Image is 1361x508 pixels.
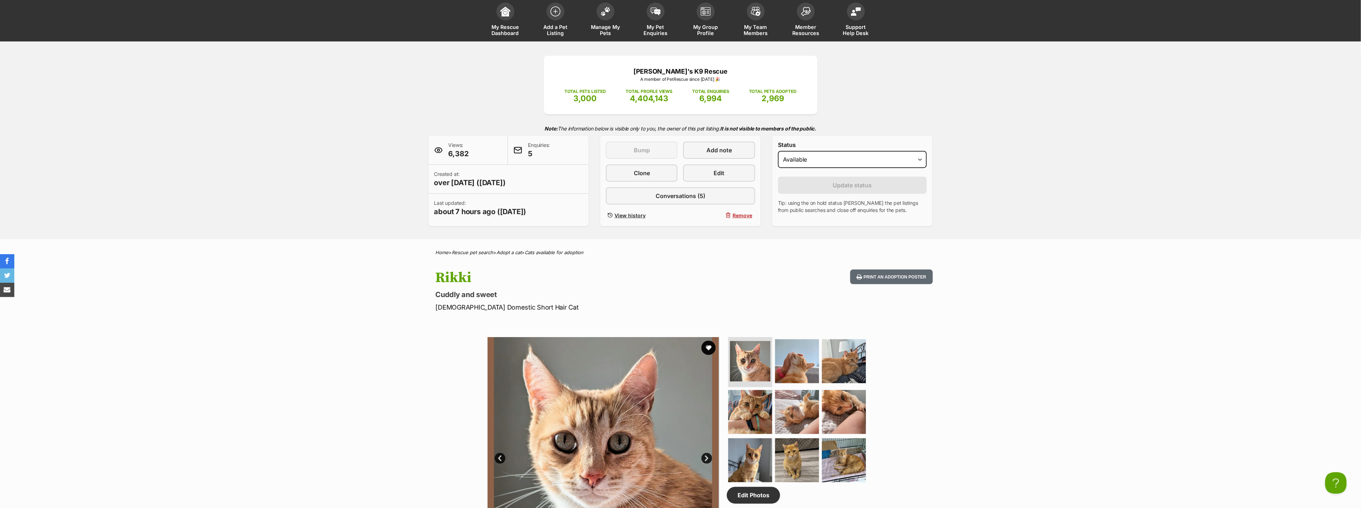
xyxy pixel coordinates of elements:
img: help-desk-icon-fdf02630f3aa405de69fd3d07c3f3aa587a6932b1a1747fa1d2bba05be0121f9.svg [851,7,861,16]
a: Edit [683,164,755,182]
strong: Note: [545,125,558,132]
p: TOTAL PETS ADOPTED [749,88,797,95]
img: team-members-icon-5396bd8760b3fe7c0b43da4ab00e1e3bb1a5d9ba89233759b79545d2d3fc5d0d.svg [751,7,761,16]
a: Conversations (5) [606,187,755,204]
label: Status [778,142,927,148]
span: Member Resources [790,24,822,36]
img: add-pet-listing-icon-0afa8454b4691262ce3f59096e99ab1cd57d4a30225e0717b998d2c9b9846f56.svg [550,6,560,16]
span: over [DATE] ([DATE]) [434,178,506,188]
button: favourite [701,341,716,355]
p: Cuddly and sweet [436,290,738,300]
img: member-resources-icon-8e73f808a243e03378d46382f2149f9095a855e16c252ad45f914b54edf8863c.svg [801,7,811,16]
img: Photo of Rikki [730,341,770,381]
span: View history [615,212,646,219]
img: Photo of Rikki [728,390,772,434]
a: Next [701,453,712,464]
img: Photo of Rikki [822,438,866,482]
p: Created at: [434,171,506,188]
p: Enquiries: [528,142,550,159]
span: My Group Profile [690,24,722,36]
img: dashboard-icon-eb2f2d2d3e046f16d808141f083e7271f6b2e854fb5c12c21221c1fb7104beca.svg [500,6,510,16]
img: Photo of Rikki [822,339,866,383]
span: 3,000 [574,94,597,103]
img: pet-enquiries-icon-7e3ad2cf08bfb03b45e93fb7055b45f3efa6380592205ae92323e6603595dc1f.svg [651,8,661,15]
img: Photo of Rikki [775,339,819,383]
img: group-profile-icon-3fa3cf56718a62981997c0bc7e787c4b2cf8bcc04b72c1350f741eb67cf2f40e.svg [701,7,711,16]
span: Add note [706,146,732,154]
span: 5 [528,149,550,159]
span: 6,994 [700,94,722,103]
a: View history [606,210,677,221]
strong: It is not visible to members of the public. [720,125,817,132]
button: Update status [778,177,927,194]
span: Clone [634,169,650,177]
span: Support Help Desk [840,24,872,36]
a: Clone [606,164,677,182]
p: Last updated: [434,199,527,217]
img: Photo of Rikki [822,390,866,434]
a: Prev [495,453,505,464]
span: Add a Pet Listing [539,24,572,36]
span: Conversations (5) [656,192,705,200]
span: 4,404,143 [630,94,669,103]
p: The information below is visible only to you, the owner of this pet listing. [429,121,933,136]
span: about 7 hours ago ([DATE]) [434,207,527,217]
span: My Team Members [740,24,772,36]
span: Manage My Pets [589,24,622,36]
p: [PERSON_NAME]'s K9 Rescue [555,66,807,76]
span: 2,969 [762,94,784,103]
a: Cats available for adoption [525,250,584,255]
p: TOTAL PETS LISTED [564,88,606,95]
a: Adopt a cat [497,250,522,255]
button: Remove [683,210,755,221]
a: Home [436,250,449,255]
div: > > > [418,250,944,255]
p: A member of PetRescue since [DATE] 🎉 [555,76,807,83]
h1: Rikki [436,270,738,286]
span: 6,382 [449,149,469,159]
a: Rescue pet search [452,250,494,255]
span: Bump [634,146,650,154]
p: Views: [449,142,469,159]
span: My Rescue Dashboard [489,24,522,36]
a: Add note [683,142,755,159]
button: Bump [606,142,677,159]
img: Photo of Rikki [775,438,819,482]
span: Remove [733,212,752,219]
iframe: Help Scout Beacon - Open [1325,472,1347,494]
span: My Pet Enquiries [640,24,672,36]
a: Edit Photos [727,487,780,503]
p: Tip: using the on hold status [PERSON_NAME] the pet listings from public searches and close off e... [778,199,927,214]
img: Photo of Rikki [728,438,772,482]
span: Edit [714,169,725,177]
img: manage-my-pets-icon-02211641906a0b7f246fdf0571729dbe1e7629f14944591b6c1af311fb30b64b.svg [601,7,611,16]
img: Photo of Rikki [775,390,819,434]
p: TOTAL PROFILE VIEWS [626,88,672,95]
p: [DEMOGRAPHIC_DATA] Domestic Short Hair Cat [436,302,738,312]
p: TOTAL ENQUIRIES [692,88,729,95]
span: Update status [833,181,872,189]
button: Print an adoption poster [850,270,932,284]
